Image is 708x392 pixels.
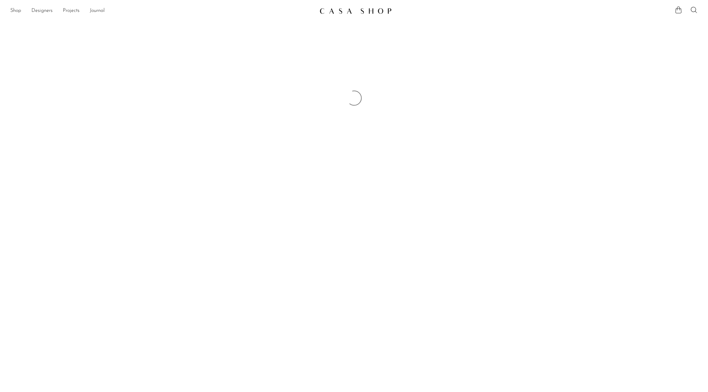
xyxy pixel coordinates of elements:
[10,7,21,15] a: Shop
[10,5,314,16] ul: NEW HEADER MENU
[90,7,105,15] a: Journal
[63,7,79,15] a: Projects
[10,5,314,16] nav: Desktop navigation
[31,7,53,15] a: Designers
